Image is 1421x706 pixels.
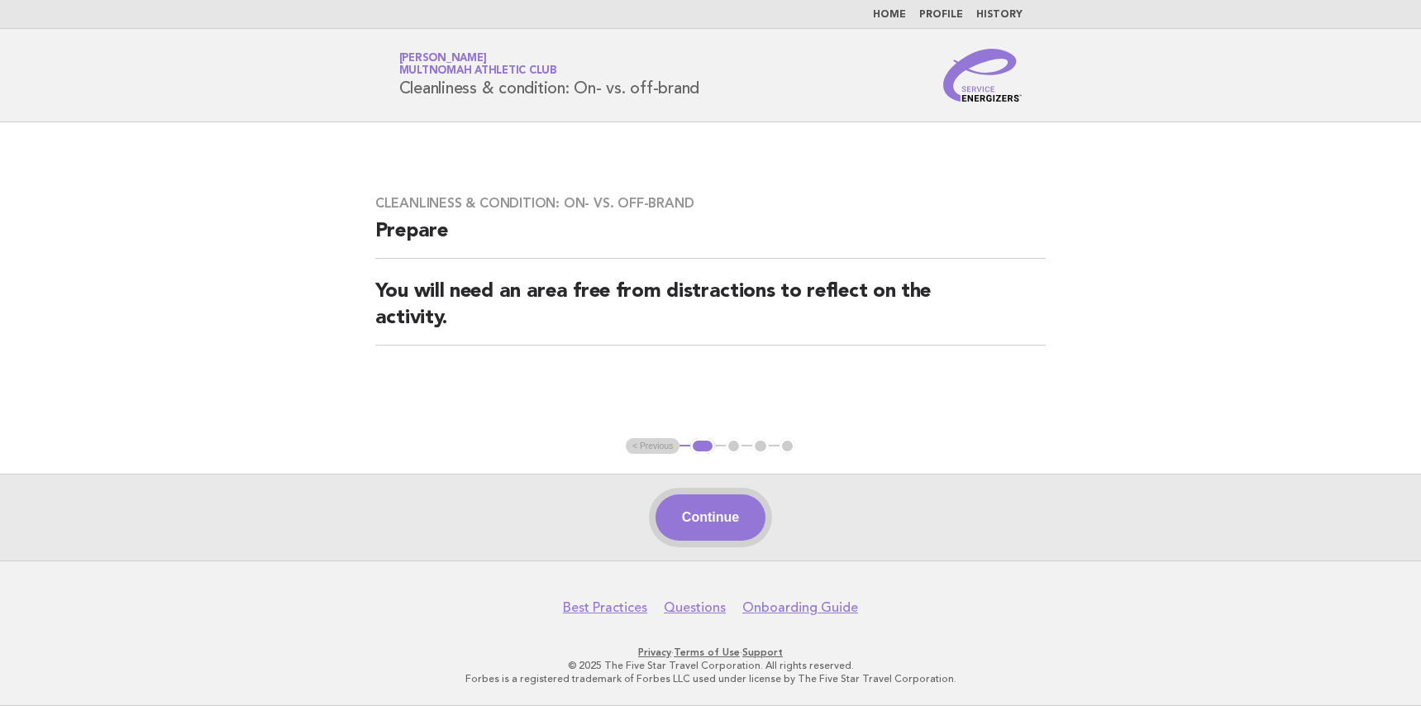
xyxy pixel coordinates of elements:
[563,599,647,616] a: Best Practices
[638,646,671,658] a: Privacy
[742,599,858,616] a: Onboarding Guide
[742,646,783,658] a: Support
[375,279,1047,346] h2: You will need an area free from distractions to reflect on the activity.
[873,10,906,20] a: Home
[919,10,963,20] a: Profile
[399,54,700,97] h1: Cleanliness & condition: On- vs. off-brand
[399,66,557,77] span: Multnomah Athletic Club
[205,659,1217,672] p: © 2025 The Five Star Travel Corporation. All rights reserved.
[656,494,765,541] button: Continue
[375,195,1047,212] h3: Cleanliness & condition: On- vs. off-brand
[205,646,1217,659] p: · ·
[205,672,1217,685] p: Forbes is a registered trademark of Forbes LLC used under license by The Five Star Travel Corpora...
[976,10,1023,20] a: History
[943,49,1023,102] img: Service Energizers
[664,599,726,616] a: Questions
[674,646,740,658] a: Terms of Use
[690,438,714,455] button: 1
[375,218,1047,259] h2: Prepare
[399,53,557,76] a: [PERSON_NAME]Multnomah Athletic Club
